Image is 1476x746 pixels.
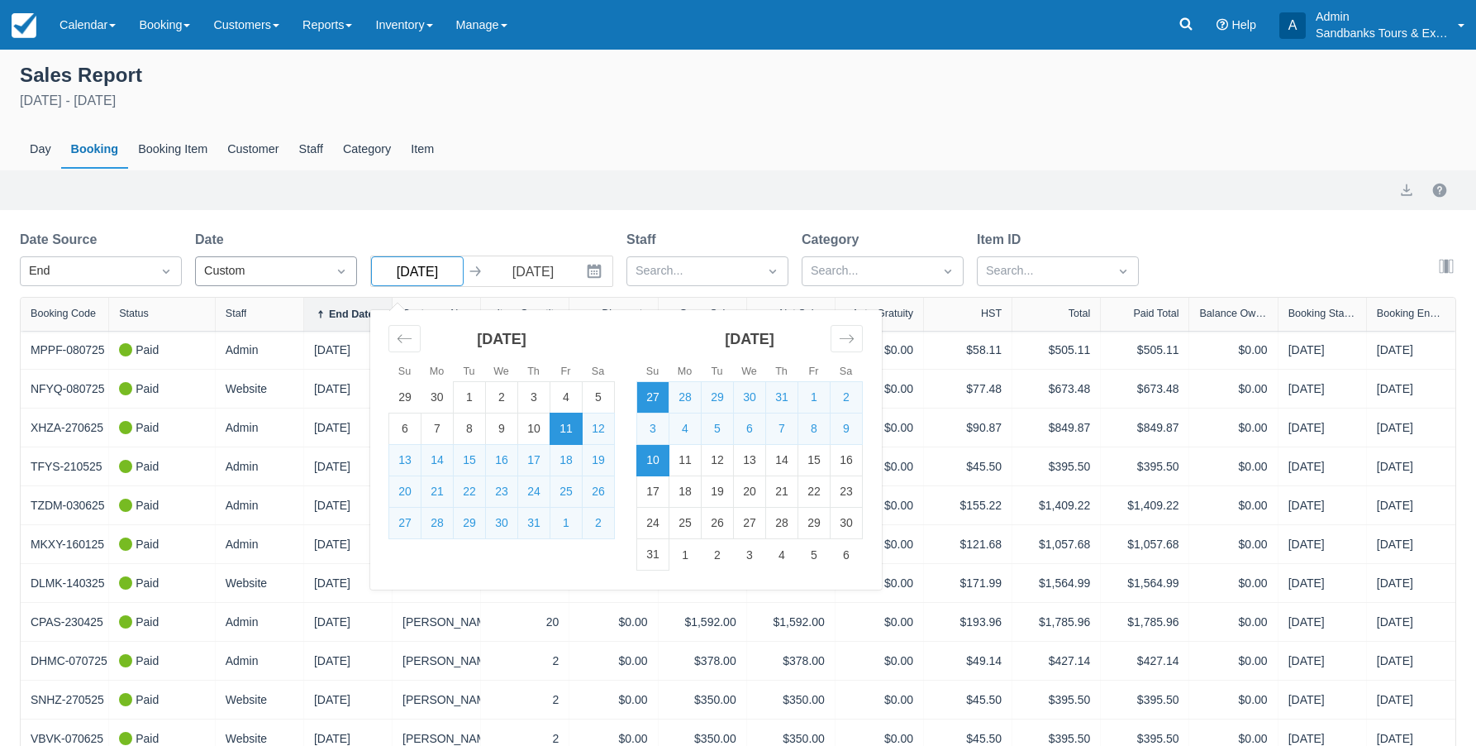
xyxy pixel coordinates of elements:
[491,691,559,709] div: 2
[766,476,798,508] td: Choose Thursday, August 21, 2025 as your check-in date. It’s available.
[497,308,559,319] div: Item Quantity
[402,308,470,319] div: Customer Name
[845,691,913,709] div: $0.00
[1288,308,1356,319] div: Booking Start Date
[454,445,486,476] td: Selected. Tuesday, July 15, 2025
[61,131,129,169] div: Booking
[757,691,825,709] div: $350.00
[398,366,411,377] small: Su
[314,574,382,592] div: [DATE]
[31,575,105,592] a: DLMK-140325
[1377,341,1445,359] div: [DATE]
[463,366,474,377] small: Tu
[31,380,105,398] a: NFYQ-080725
[486,445,518,476] td: Selected. Wednesday, July 16, 2025
[314,496,382,514] div: [DATE]
[1288,380,1356,398] div: [DATE]
[766,382,798,414] td: Selected. Thursday, July 31, 2025
[637,445,669,476] td: Selected as end date. Sunday, August 10, 2025
[1115,263,1131,280] span: Dropdown icon
[1288,691,1356,709] div: [DATE]
[527,366,540,377] small: Th
[31,691,104,709] a: SNHZ-270525
[1199,574,1267,592] div: $0.00
[579,652,647,670] div: $0.00
[226,535,293,553] div: Admin
[1288,496,1356,514] div: [DATE]
[1377,308,1445,319] div: Booking End Date
[1377,652,1445,670] div: [DATE]
[741,366,757,377] small: We
[798,414,831,445] td: Selected. Friday, August 8, 2025
[217,131,288,169] div: Customer
[583,476,615,508] td: Selected. Saturday, July 26, 2025
[1022,380,1090,398] div: $673.48
[977,230,1027,250] label: Item ID
[734,508,766,539] td: Choose Wednesday, August 27, 2025 as your check-in date. It’s available.
[637,414,669,445] td: Selected. Sunday, August 3, 2025
[314,341,382,359] div: [DATE]
[702,476,734,508] td: Choose Tuesday, August 19, 2025 as your check-in date. It’s available.
[1022,613,1090,631] div: $1,785.96
[119,691,159,709] div: Paid
[669,476,702,508] td: Choose Monday, August 18, 2025 as your check-in date. It’s available.
[626,230,663,250] label: Staff
[402,614,497,631] a: [PERSON_NAME]
[226,457,293,476] div: Admin
[314,418,382,437] div: [DATE]
[477,331,526,347] strong: [DATE]
[637,476,669,508] td: Choose Sunday, August 17, 2025 as your check-in date. It’s available.
[1022,652,1090,670] div: $427.14
[779,308,825,319] div: Net Sales
[1377,613,1445,631] div: [DATE]
[421,445,454,476] td: Selected. Monday, July 14, 2025
[518,445,550,476] td: Selected. Thursday, July 17, 2025
[1288,652,1356,670] div: [DATE]
[646,366,659,377] small: Su
[226,418,293,437] div: Admin
[1231,18,1256,31] span: Help
[119,496,159,514] div: Paid
[702,382,734,414] td: Selected. Tuesday, July 29, 2025
[158,263,174,280] span: Dropdown icon
[491,652,559,670] div: 2
[734,539,766,571] td: Choose Wednesday, September 3, 2025 as your check-in date. It’s available.
[119,574,159,592] div: Paid
[119,652,159,670] div: Paid
[421,508,454,539] td: Selected. Monday, July 28, 2025
[389,476,421,508] td: Selected. Sunday, July 20, 2025
[579,256,612,286] button: Interact with the calendar and add the check-in date for your trip.
[934,691,1002,709] div: $45.50
[128,131,217,169] div: Booking Item
[1199,380,1267,398] div: $0.00
[518,414,550,445] td: Choose Thursday, July 10, 2025 as your check-in date. It’s available.
[1377,380,1445,398] div: [DATE]
[757,613,825,631] div: $1,592.00
[31,308,96,319] div: Booking Code
[1288,535,1356,553] div: [DATE]
[333,131,401,169] div: Category
[1111,380,1178,398] div: $673.48
[583,382,615,414] td: Choose Saturday, July 5, 2025 as your check-in date. It’s available.
[454,508,486,539] td: Selected. Tuesday, July 29, 2025
[1217,19,1228,31] i: Help
[579,613,647,631] div: $0.00
[1133,308,1178,319] div: Paid Total
[702,508,734,539] td: Choose Tuesday, August 26, 2025 as your check-in date. It’s available.
[1199,418,1267,437] div: $0.00
[226,496,293,514] div: Admin
[1069,308,1091,319] div: Total
[454,414,486,445] td: Choose Tuesday, July 8, 2025 as your check-in date. It’s available.
[1111,574,1178,592] div: $1,564.99
[1111,418,1178,437] div: $849.87
[831,476,863,508] td: Choose Saturday, August 23, 2025 as your check-in date. It’s available.
[1022,418,1090,437] div: $849.87
[734,382,766,414] td: Selected. Wednesday, July 30, 2025
[1288,341,1356,359] div: [DATE]
[669,382,702,414] td: Selected. Monday, July 28, 2025
[1111,457,1178,476] div: $395.50
[119,535,159,553] div: Paid
[798,382,831,414] td: Selected. Friday, August 1, 2025
[702,539,734,571] td: Choose Tuesday, September 2, 2025 as your check-in date. It’s available.
[1022,574,1090,592] div: $1,564.99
